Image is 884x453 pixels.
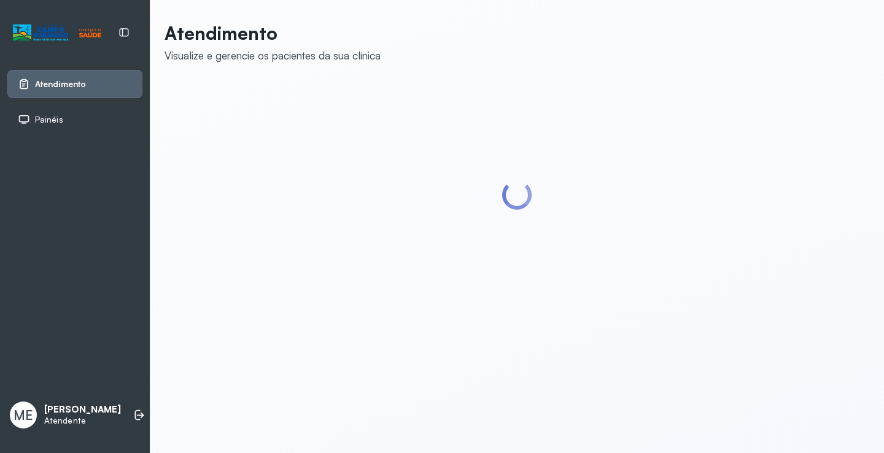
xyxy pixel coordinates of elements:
img: Logotipo do estabelecimento [13,23,101,43]
a: Atendimento [18,78,132,90]
p: Atendente [44,416,121,426]
span: Atendimento [35,79,86,89]
p: Atendimento [165,22,381,44]
span: Painéis [35,115,63,125]
p: [PERSON_NAME] [44,404,121,416]
div: Visualize e gerencie os pacientes da sua clínica [165,49,381,62]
